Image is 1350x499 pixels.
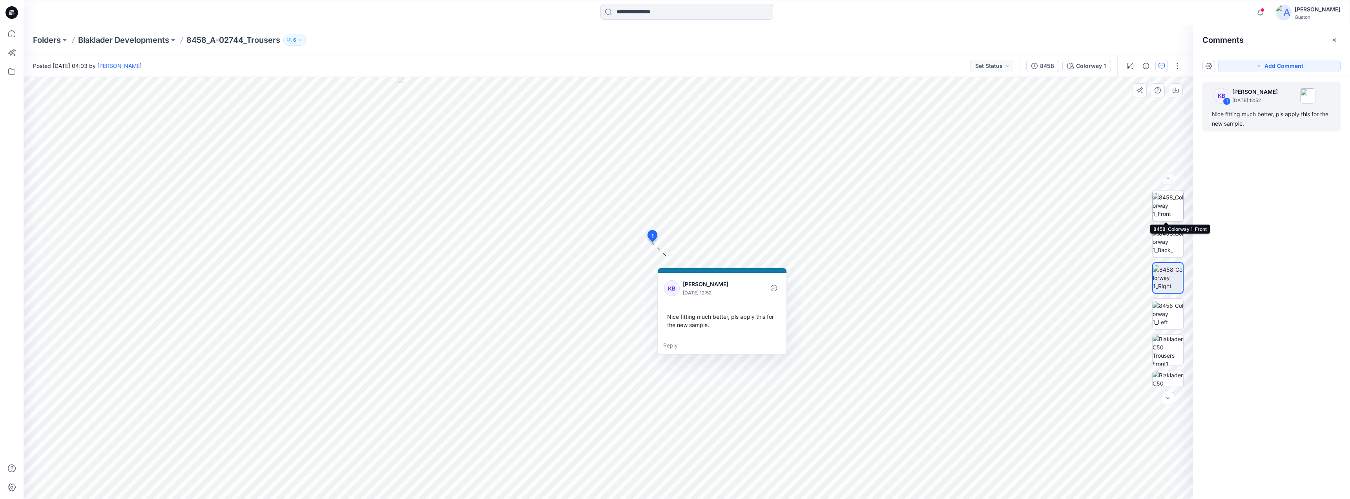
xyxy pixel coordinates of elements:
div: 8458 [1040,62,1054,70]
button: Colorway 1 [1062,60,1111,72]
img: 8458_Colorway 1_Left [1153,302,1183,326]
button: Details [1140,60,1152,72]
img: 8458_Colorway 1_Right [1153,265,1183,290]
p: 6 [293,36,296,44]
div: Nice fitting much better, pls apply this for the new sample. [1212,110,1331,128]
div: Guston [1295,14,1340,20]
img: 8458_Colorway 1_Back_ [1153,229,1183,254]
span: 1 [651,232,653,239]
div: Nice fitting much better, pls apply this for the new sample. [664,309,780,332]
button: 8458 [1026,60,1059,72]
p: [DATE] 12:52 [1232,97,1278,104]
img: 8458_Colorway 1_Front [1153,193,1183,218]
h2: Comments [1202,35,1244,45]
img: Blaklader C50 Trousers Front1 [1153,335,1183,366]
button: Add Comment [1218,60,1341,72]
span: Posted [DATE] 04:03 by [33,62,142,70]
div: Colorway 1 [1076,62,1106,70]
p: 8458_A-02744_Trousers [186,35,280,46]
a: [PERSON_NAME] [97,62,142,69]
p: [DATE] 12:52 [683,289,747,297]
div: KB [664,280,680,296]
p: [PERSON_NAME] [1232,87,1278,97]
a: Folders [33,35,61,46]
p: [PERSON_NAME] [683,280,747,289]
div: 1 [1223,97,1231,105]
div: [PERSON_NAME] [1295,5,1340,14]
button: 6 [283,35,306,46]
div: KB [1213,88,1229,104]
div: Reply [658,337,786,354]
img: Blaklader C50 Trousers Back1 [1153,371,1183,402]
a: Blaklader Developments [78,35,169,46]
img: avatar [1276,5,1292,20]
